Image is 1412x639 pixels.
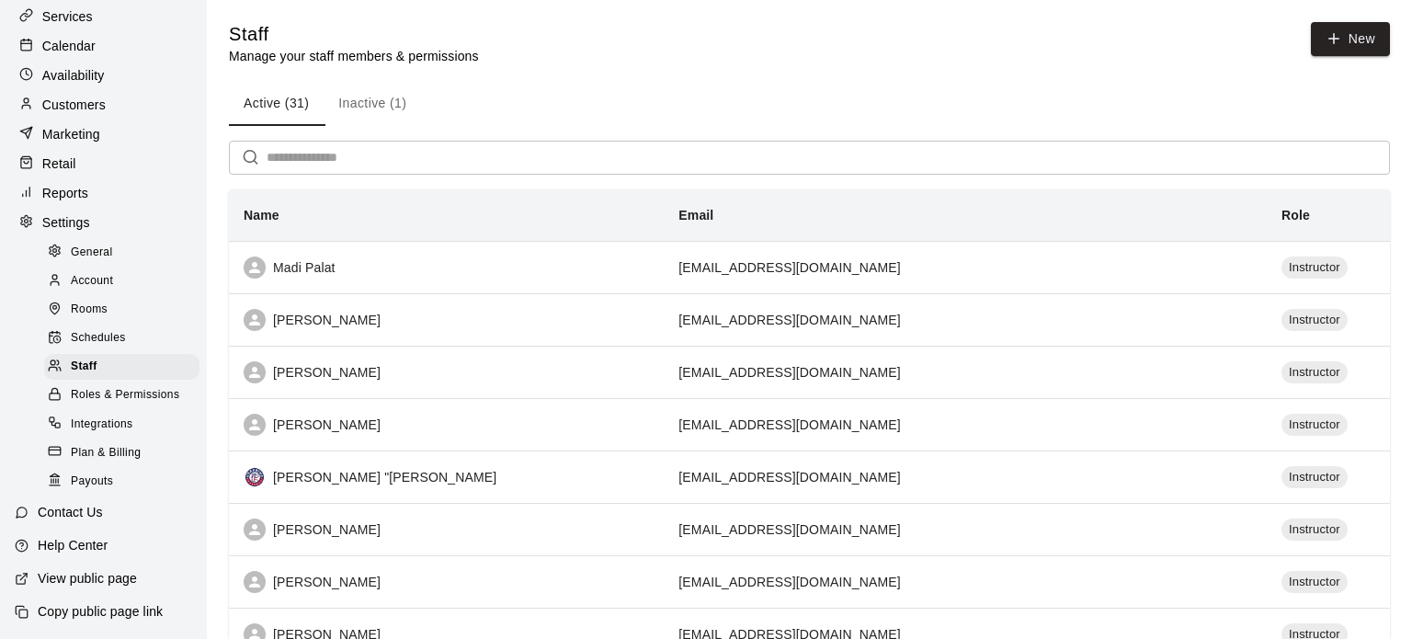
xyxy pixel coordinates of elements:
a: Customers [15,91,192,119]
a: Rooms [44,296,207,325]
td: [EMAIL_ADDRESS][DOMAIN_NAME] [664,293,1267,346]
p: Copy public page link [38,602,163,621]
span: Rooms [71,301,108,319]
span: Account [71,272,113,291]
div: Staff [44,354,199,380]
p: Help Center [38,536,108,554]
p: Services [42,7,93,26]
a: Marketing [15,120,192,148]
span: Plan & Billing [71,444,141,462]
button: Active (31) [229,82,324,126]
td: [EMAIL_ADDRESS][DOMAIN_NAME] [664,555,1267,608]
a: Schedules [44,325,207,353]
a: Account [44,267,207,295]
a: Availability [15,62,192,89]
b: Role [1281,208,1310,223]
b: Name [244,208,279,223]
h5: Staff [229,22,479,47]
p: Contact Us [38,503,103,521]
a: Plan & Billing [44,439,207,467]
div: Instructor [1281,309,1348,331]
div: Payouts [44,469,199,495]
div: Madi Palat [244,257,649,279]
span: Staff [71,358,97,376]
div: Instructor [1281,414,1348,436]
a: New [1311,22,1390,56]
div: Instructor [1281,571,1348,593]
div: [PERSON_NAME] [244,519,649,541]
div: Rooms [44,297,199,323]
a: Staff [44,353,207,382]
a: Calendar [15,32,192,60]
span: Roles & Permissions [71,386,179,405]
b: Email [678,208,713,223]
span: Instructor [1281,469,1348,486]
span: Integrations [71,416,133,434]
div: Instructor [1281,361,1348,383]
td: [EMAIL_ADDRESS][DOMAIN_NAME] [664,451,1267,503]
a: Retail [15,150,192,177]
span: Schedules [71,329,126,348]
p: View public page [38,569,137,588]
div: Instructor [1281,466,1348,488]
div: General [44,240,199,266]
img: 47360828-6077-47fa-9616-7a4e1008460f%2Fa6624dc6-4fc2-426c-b137-b6d14aa89704_image-1746484727130 [244,466,266,488]
div: [PERSON_NAME] [244,361,649,383]
div: Instructor [1281,519,1348,541]
div: [PERSON_NAME] [244,309,649,331]
a: Reports [15,179,192,207]
a: Roles & Permissions [44,382,207,410]
p: Marketing [42,125,100,143]
div: Roles & Permissions [44,382,199,408]
p: Manage your staff members & permissions [229,47,479,65]
div: Plan & Billing [44,440,199,466]
div: [PERSON_NAME] [244,414,649,436]
p: Availability [42,66,105,85]
td: [EMAIL_ADDRESS][DOMAIN_NAME] [664,241,1267,293]
p: Calendar [42,37,96,55]
span: Instructor [1281,574,1348,591]
span: Payouts [71,473,113,491]
p: Reports [42,184,88,202]
p: Retail [42,154,76,173]
div: [PERSON_NAME] [244,571,649,593]
a: Payouts [44,467,207,496]
a: Services [15,3,192,30]
td: [EMAIL_ADDRESS][DOMAIN_NAME] [664,398,1267,451]
div: Instructor [1281,257,1348,279]
span: Instructor [1281,364,1348,382]
span: Instructor [1281,259,1348,277]
a: General [44,238,207,267]
a: Integrations [44,410,207,439]
span: Instructor [1281,312,1348,329]
td: [EMAIL_ADDRESS][DOMAIN_NAME] [664,503,1267,555]
div: Account [44,268,199,294]
span: Instructor [1281,416,1348,434]
p: Settings [42,213,90,232]
td: [EMAIL_ADDRESS][DOMAIN_NAME] [664,346,1267,398]
div: Integrations [44,412,199,438]
p: Customers [42,96,106,114]
button: Inactive (1) [324,82,421,126]
span: General [71,244,113,262]
div: [PERSON_NAME] "[PERSON_NAME] [244,466,649,488]
a: Settings [15,209,192,236]
div: Schedules [44,325,199,351]
span: Instructor [1281,521,1348,539]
